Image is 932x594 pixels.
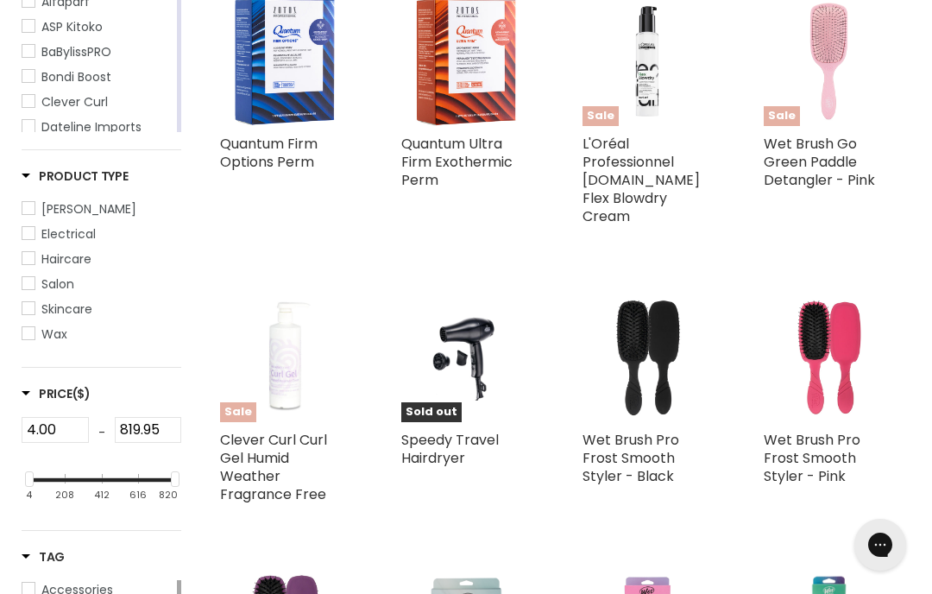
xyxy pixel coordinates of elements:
input: Max Price [115,417,182,443]
div: 616 [129,490,147,501]
a: Speedy Travel Hairdryer [401,430,499,468]
span: Price [22,385,91,402]
h3: Product Type [22,167,129,185]
a: Clever Curl Curl Gel Humid Weather Fragrance Free [220,430,327,504]
a: Quantum Ultra Firm Exothermic Perm [401,134,513,190]
span: Skincare [41,300,92,318]
a: Wax [22,325,181,344]
span: Sale [582,106,619,126]
a: Clever Curl [22,92,173,111]
iframe: Gorgias live chat messenger [846,513,915,577]
div: 412 [94,490,110,501]
input: Min Price [22,417,89,443]
span: Clever Curl [41,93,108,111]
h3: Tag [22,548,65,566]
span: Electrical [41,225,96,243]
span: Haircare [41,250,91,268]
div: 208 [55,490,74,501]
span: [PERSON_NAME] [41,200,136,218]
span: Sale [764,106,800,126]
a: Quantum Firm Options Perm [220,134,318,172]
a: Salon [22,275,181,294]
div: 820 [159,490,178,501]
span: Wax [41,325,67,343]
div: 4 [26,490,32,501]
img: Speedy Travel Hairdryer [423,293,509,422]
span: Sold out [401,402,462,422]
span: Salon [41,275,74,293]
div: - [89,417,115,448]
a: Wet Brush Pro Frost Smooth Styler - Black [582,430,679,486]
a: Clever Curl Curl Gel Humid Weather Fragrance FreeSale [220,293,349,422]
a: Wet Brush Go Green Paddle Detangler - Pink [764,134,875,190]
a: ASP Kitoko [22,17,173,36]
span: Sale [220,402,256,422]
h3: Price($) [22,385,91,402]
a: Dateline Imports [22,117,173,136]
img: Wet Brush Pro Frost Smooth Styler - Black [582,293,712,422]
a: Bondi Boost [22,67,173,86]
a: BaBylissPRO [22,42,173,61]
a: Speedy Travel HairdryerSold out [401,293,531,422]
span: BaBylissPRO [41,43,111,60]
a: Skincare [22,300,181,319]
img: Clever Curl Curl Gel Humid Weather Fragrance Free [236,293,333,422]
span: Bondi Boost [41,68,111,85]
a: Barber [22,199,181,218]
span: ASP Kitoko [41,18,103,35]
a: Haircare [22,250,181,269]
a: L'Oréal Professionnel [DOMAIN_NAME] Flex Blowdry Cream [582,134,700,226]
a: Electrical [22,224,181,243]
img: Wet Brush Pro Frost Smooth Styler - Pink [764,293,893,422]
span: Dateline Imports [41,118,142,136]
span: ($) [72,385,91,402]
a: Wet Brush Pro Frost Smooth Styler - Pink [764,430,860,486]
